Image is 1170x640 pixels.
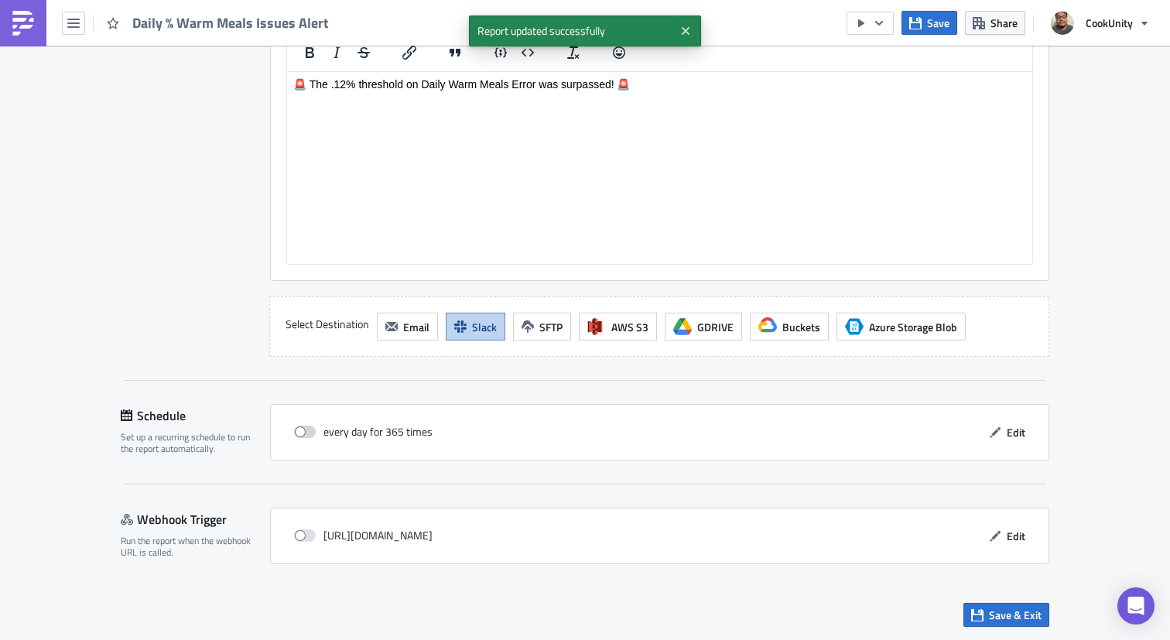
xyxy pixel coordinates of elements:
button: Slack [446,313,505,341]
span: Email [403,319,429,335]
span: SFTP [539,319,563,335]
div: every day for 365 times [294,420,433,443]
button: Blockquote [442,42,468,63]
button: CookUnity [1042,6,1158,40]
button: SFTP [513,313,571,341]
button: Edit [981,420,1033,444]
div: Schedule [121,404,270,427]
img: PushMetrics [11,11,36,36]
button: Bold [296,42,323,63]
button: Italic [323,42,350,63]
button: Edit [981,524,1033,548]
span: Save [927,15,949,31]
button: GDRIVE [665,313,742,341]
span: Azure Storage Blob [869,319,957,335]
iframe: Rich Text Area [287,72,1032,264]
button: Email [377,313,438,341]
button: Strikethrough [351,42,377,63]
span: Report updated successfully [469,15,674,46]
span: Azure Storage Blob [845,317,864,336]
span: AWS S3 [611,319,648,335]
img: Avatar [1049,10,1076,36]
span: Daily % Warm Meals Issues Alert [132,14,330,32]
button: AWS S3 [579,313,657,341]
div: Open Intercom Messenger [1117,587,1155,625]
button: Save [901,11,957,35]
span: Share [990,15,1018,31]
span: Edit [1007,424,1025,440]
button: Save & Exit [963,603,1049,627]
div: Run the report when the webhook URL is called. [121,535,260,559]
button: Emojis [606,42,632,63]
label: Select Destination [286,313,369,336]
span: GDRIVE [697,319,734,335]
span: CookUnity [1086,15,1133,31]
button: Clear formatting [560,42,587,63]
span: Save & Exit [989,607,1042,623]
button: Buckets [750,313,829,341]
span: Buckets [782,319,820,335]
button: Insert code block [515,42,541,63]
button: Insert code line [487,42,514,63]
button: Share [965,11,1025,35]
button: Azure Storage BlobAzure Storage Blob [836,313,966,341]
div: [URL][DOMAIN_NAME] [294,524,433,547]
button: Insert/edit link [396,42,422,63]
div: Set up a recurring schedule to run the report automatically. [121,431,260,455]
span: Edit [1007,528,1025,544]
div: Webhook Trigger [121,508,270,531]
span: Slack [472,319,497,335]
button: Close [674,19,697,43]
